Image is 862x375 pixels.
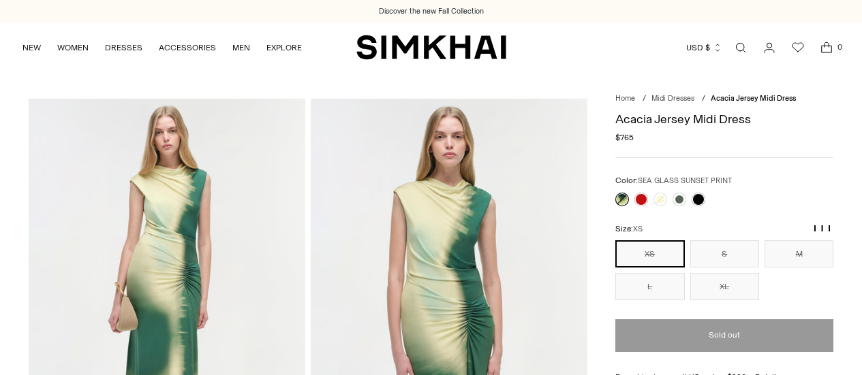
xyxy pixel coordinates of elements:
span: SEA GLASS SUNSET PRINT [638,176,732,185]
div: / [702,93,705,105]
span: $765 [615,131,634,144]
h1: Acacia Jersey Midi Dress [615,113,833,125]
a: DRESSES [105,33,142,63]
label: Color: [615,174,732,187]
a: Home [615,94,635,103]
a: EXPLORE [266,33,302,63]
a: Midi Dresses [651,94,694,103]
a: Discover the new Fall Collection [379,6,484,17]
button: S [690,240,759,267]
a: Wishlist [784,34,812,61]
button: M [765,240,833,267]
button: XS [615,240,684,267]
span: Acacia Jersey Midi Dress [711,94,796,103]
a: Go to the account page [756,34,783,61]
span: XS [633,225,643,233]
a: ACCESSORIES [159,33,216,63]
span: 0 [833,41,846,53]
a: WOMEN [57,33,89,63]
label: Size: [615,223,643,235]
a: SIMKHAI [356,34,506,61]
nav: breadcrumbs [615,93,833,105]
div: / [643,93,646,105]
button: L [615,273,684,300]
a: NEW [22,33,41,63]
button: XL [690,273,759,300]
button: USD $ [686,33,722,63]
a: MEN [232,33,250,63]
a: Open search modal [727,34,754,61]
a: Open cart modal [813,34,840,61]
